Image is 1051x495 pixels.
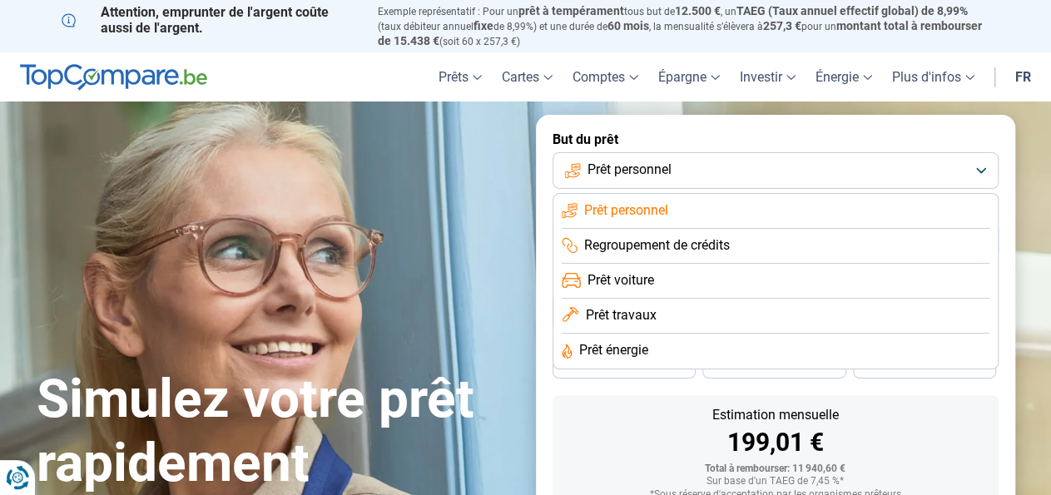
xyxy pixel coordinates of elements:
span: Prêt travaux [585,306,656,324]
a: Épargne [648,52,730,101]
span: montant total à rembourser de 15.438 € [378,19,982,47]
span: 12.500 € [675,4,721,17]
a: fr [1005,52,1041,101]
span: 30 mois [756,361,792,371]
span: 257,3 € [763,19,801,32]
span: TAEG (Taux annuel effectif global) de 8,99% [736,4,968,17]
span: 24 mois [906,361,943,371]
span: Prêt énergie [579,341,648,359]
div: 199,01 € [566,430,985,455]
button: Prêt personnel [553,152,999,189]
span: 36 mois [606,361,642,371]
p: Exemple représentatif : Pour un tous but de , un (taux débiteur annuel de 8,99%) et une durée de ... [378,4,990,48]
span: Prêt voiture [587,271,654,290]
label: But du prêt [553,131,999,147]
div: Total à rembourser: 11 940,60 € [566,463,985,475]
span: Regroupement de crédits [584,236,730,255]
span: prêt à tempérament [518,4,624,17]
a: Prêts [429,52,492,101]
span: 60 mois [607,19,649,32]
a: Plus d'infos [882,52,984,101]
span: fixe [473,19,493,32]
span: Prêt personnel [584,201,668,220]
div: Estimation mensuelle [566,408,985,422]
a: Investir [730,52,806,101]
span: Prêt personnel [587,161,672,179]
a: Énergie [806,52,882,101]
div: Sur base d'un TAEG de 7,45 %* [566,476,985,488]
img: TopCompare [20,64,207,91]
a: Comptes [563,52,648,101]
p: Attention, emprunter de l'argent coûte aussi de l'argent. [62,4,358,36]
a: Cartes [492,52,563,101]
